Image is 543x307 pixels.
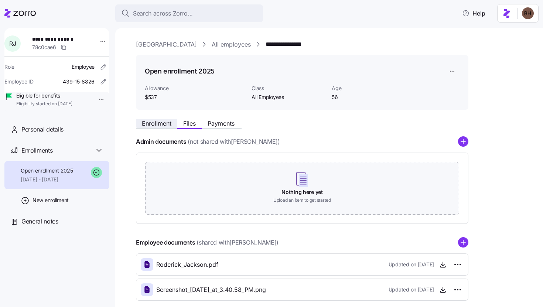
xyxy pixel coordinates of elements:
[32,44,56,51] span: 78c0cae6
[9,41,16,47] span: R J
[115,4,263,22] button: Search across Zorro...
[136,40,197,49] a: [GEOGRAPHIC_DATA]
[332,93,406,101] span: 56
[462,9,485,18] span: Help
[389,286,434,293] span: Updated on [DATE]
[4,78,34,85] span: Employee ID
[458,237,468,248] svg: add icon
[133,9,193,18] span: Search across Zorro...
[142,120,171,126] span: Enrollment
[16,92,72,99] span: Eligible for benefits
[332,85,406,92] span: Age
[136,238,195,247] h4: Employee documents
[145,93,246,101] span: $537
[21,217,58,226] span: General notes
[145,85,246,92] span: Allowance
[197,238,279,247] span: (shared with [PERSON_NAME] )
[183,120,196,126] span: Files
[389,261,434,268] span: Updated on [DATE]
[4,63,14,71] span: Role
[458,136,468,147] svg: add icon
[16,101,72,107] span: Eligibility started on [DATE]
[208,120,235,126] span: Payments
[21,176,73,183] span: [DATE] - [DATE]
[188,137,280,146] span: (not shared with [PERSON_NAME] )
[212,40,251,49] a: All employees
[33,197,69,204] span: New enrollment
[21,146,52,155] span: Enrollments
[145,66,215,76] h1: Open enrollment 2025
[252,85,326,92] span: Class
[63,78,95,85] span: 439-15-8826
[456,6,491,21] button: Help
[136,137,186,146] h4: Admin documents
[21,167,73,174] span: Open enrollment 2025
[522,7,534,19] img: c3c218ad70e66eeb89914ccc98a2927c
[252,93,326,101] span: All Employees
[72,63,95,71] span: Employee
[21,125,64,134] span: Personal details
[156,285,266,294] span: Screenshot_[DATE]_at_3.40.58_PM.png
[156,260,218,269] span: Roderick_Jackson.pdf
